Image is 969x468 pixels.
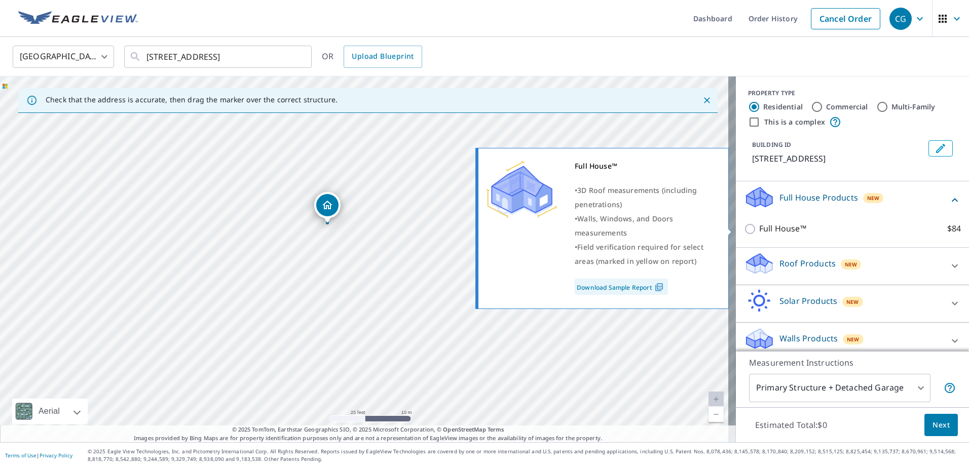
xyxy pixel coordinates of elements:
[944,382,956,394] span: Your report will include the primary structure and a detached garage if one exists.
[488,425,504,433] a: Terms
[146,43,291,71] input: Search by address or latitude-longitude
[575,240,716,268] div: •
[575,279,668,295] a: Download Sample Report
[575,242,703,266] span: Field verification required for select areas (marked in yellow on report)
[846,298,859,306] span: New
[747,414,835,436] p: Estimated Total: $0
[752,140,791,149] p: BUILDING ID
[46,95,338,104] p: Check that the address is accurate, then drag the marker over the correct structure.
[443,425,486,433] a: OpenStreetMap
[826,102,868,112] label: Commercial
[5,452,36,459] a: Terms of Use
[575,185,697,209] span: 3D Roof measurements (including penetrations)
[752,152,924,165] p: [STREET_ADDRESS]
[924,414,958,437] button: Next
[928,140,953,157] button: Edit building 1
[779,191,858,204] p: Full House Products
[891,102,936,112] label: Multi-Family
[575,183,716,212] div: •
[744,185,961,214] div: Full House ProductsNew
[575,212,716,240] div: •
[764,117,825,127] label: This is a complex
[889,8,912,30] div: CG
[652,283,666,292] img: Pdf Icon
[749,374,930,402] div: Primary Structure + Detached Garage
[759,222,806,235] p: Full House™
[5,452,72,458] p: |
[352,50,414,63] span: Upload Blueprint
[344,46,422,68] a: Upload Blueprint
[749,357,956,369] p: Measurement Instructions
[88,448,964,463] p: © 2025 Eagle View Technologies, Inc. and Pictometry International Corp. All Rights Reserved. Repo...
[779,295,837,307] p: Solar Products
[12,399,88,424] div: Aerial
[314,192,341,223] div: Dropped pin, building 1, Residential property, 802 Jefferson St Boone, IA 50036
[748,89,957,98] div: PROPERTY TYPE
[811,8,880,29] a: Cancel Order
[763,102,803,112] label: Residential
[845,260,858,268] span: New
[232,425,504,434] span: © 2025 TomTom, Earthstar Geographics SIO, © 2025 Microsoft Corporation, ©
[947,222,961,235] p: $84
[744,289,961,318] div: Solar ProductsNew
[486,159,557,220] img: Premium
[779,332,838,344] p: Walls Products
[35,399,63,424] div: Aerial
[700,94,714,107] button: Close
[709,407,724,422] a: Current Level 20, Zoom Out
[744,252,961,281] div: Roof ProductsNew
[933,419,950,432] span: Next
[867,194,880,202] span: New
[575,214,673,238] span: Walls, Windows, and Doors measurements
[13,43,114,71] div: [GEOGRAPHIC_DATA]
[18,11,138,26] img: EV Logo
[779,257,836,269] p: Roof Products
[40,452,72,459] a: Privacy Policy
[709,392,724,407] a: Current Level 20, Zoom In Disabled
[322,46,422,68] div: OR
[575,159,716,173] div: Full House™
[847,335,860,343] span: New
[744,327,961,356] div: Walls ProductsNew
